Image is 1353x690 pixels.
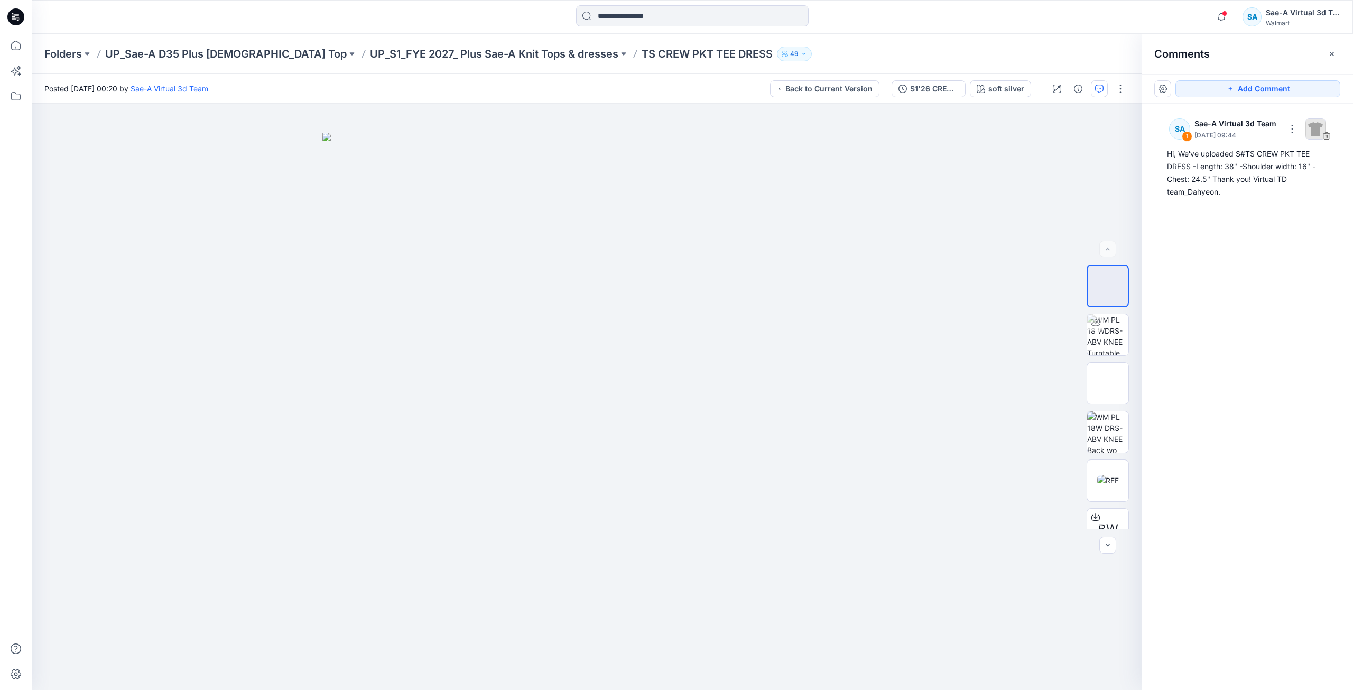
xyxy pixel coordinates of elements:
[131,84,208,93] a: Sae-A Virtual 3d Team
[777,47,812,61] button: 49
[44,47,82,61] a: Folders
[988,83,1024,95] div: soft silver
[44,83,208,94] span: Posted [DATE] 00:20 by
[1182,131,1192,142] div: 1
[1070,80,1087,97] button: Details
[970,80,1031,97] button: soft silver
[105,47,347,61] a: UP_Sae-A D35 Plus [DEMOGRAPHIC_DATA] Top
[1154,48,1210,60] h2: Comments
[370,47,618,61] a: UP_S1_FYE 2027_ Plus Sae-A Knit Tops & dresses
[1169,118,1190,140] div: SA
[1194,130,1280,141] p: [DATE] 09:44
[1175,80,1340,97] button: Add Comment
[790,48,799,60] p: 49
[1266,6,1340,19] div: Sae-A Virtual 3d Team
[1098,520,1118,539] span: BW
[1266,19,1340,27] div: Walmart
[1097,475,1119,486] img: REF
[1087,314,1128,355] img: WM PL 18 WDRS-ABV KNEE Turntable with Avatar
[1087,411,1128,453] img: WM PL 18W DRS-ABV KNEE Back wo Avatar
[642,47,773,61] p: TS CREW PKT TEE DRESS
[1194,117,1280,130] p: Sae-A Virtual 3d Team
[1243,7,1262,26] div: SA
[1167,148,1328,198] div: Hi, We've uploaded S#TS CREW PKT TEE DRESS -Length: 38" -Shoulder width: 16" -Chest: 24.5" Thank ...
[770,80,879,97] button: Back to Current Version
[892,80,966,97] button: S1'26 CREW PKT_SAEA_041025
[910,83,959,95] div: S1'26 CREW PKT_SAEA_041025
